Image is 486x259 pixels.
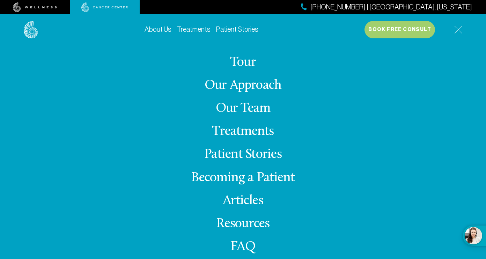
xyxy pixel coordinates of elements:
a: Becoming a Patient [191,171,295,185]
a: Our Approach [205,79,282,92]
a: Resources [216,217,270,231]
button: Book Free Consult [364,21,435,38]
img: icon-hamburger [454,26,462,34]
a: Patient Stories [204,148,282,161]
a: Patient Stories [216,25,258,33]
a: Articles [223,194,263,208]
img: wellness [13,2,57,12]
img: cancer center [81,2,128,12]
a: Tour [230,56,256,69]
span: [PHONE_NUMBER] | [GEOGRAPHIC_DATA], [US_STATE] [310,2,472,12]
a: Treatments [177,25,211,33]
a: About Us [145,25,171,33]
a: [PHONE_NUMBER] | [GEOGRAPHIC_DATA], [US_STATE] [301,2,472,12]
a: FAQ [230,240,256,254]
a: About Us [218,33,268,46]
img: logo [24,21,38,39]
a: Our Team [216,102,271,115]
a: Treatments [212,125,274,138]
